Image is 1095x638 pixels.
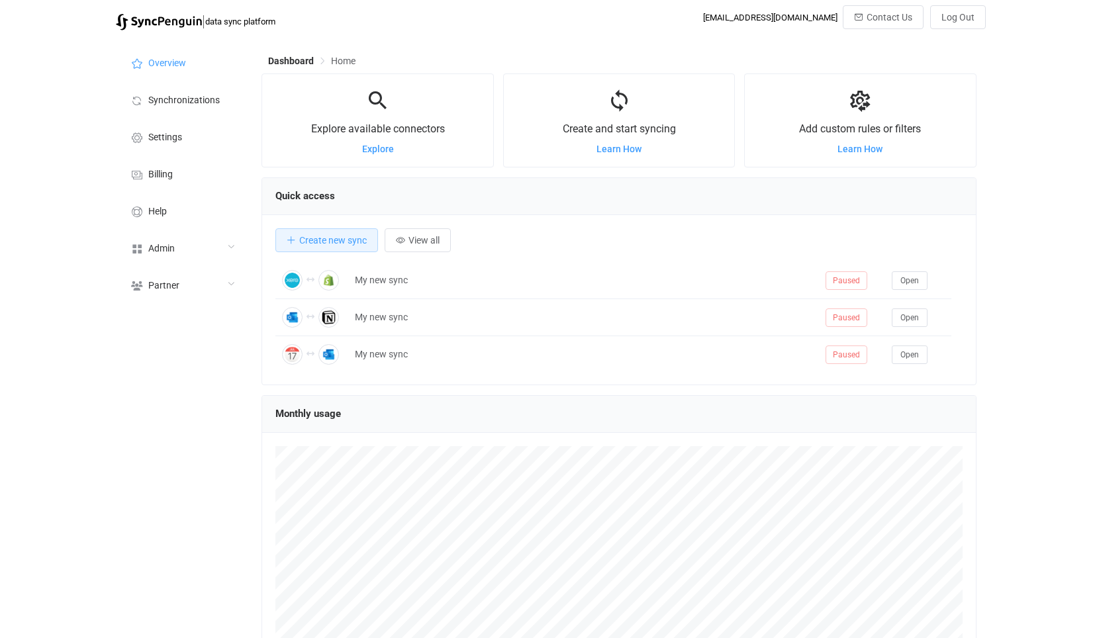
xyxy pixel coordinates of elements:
button: Contact Us [843,5,924,29]
a: Learn How [837,144,882,154]
span: Home [331,56,356,66]
a: Overview [116,44,248,81]
a: Explore [362,144,394,154]
a: Help [116,192,248,229]
span: Create new sync [299,235,367,246]
span: Create and start syncing [563,122,676,135]
a: Billing [116,155,248,192]
a: Learn How [596,144,642,154]
span: Billing [148,169,173,180]
span: Contact Us [867,12,912,23]
span: Add custom rules or filters [799,122,921,135]
a: Synchronizations [116,81,248,118]
span: Admin [148,244,175,254]
button: Create new sync [275,228,378,252]
span: View all [408,235,440,246]
button: View all [385,228,451,252]
span: Monthly usage [275,408,341,420]
span: data sync platform [205,17,275,26]
span: Settings [148,132,182,143]
span: Log Out [941,12,975,23]
span: Quick access [275,190,335,202]
span: Explore available connectors [311,122,445,135]
div: [EMAIL_ADDRESS][DOMAIN_NAME] [703,13,837,23]
button: Log Out [930,5,986,29]
span: Help [148,206,167,217]
span: Partner [148,281,179,291]
a: Settings [116,118,248,155]
span: | [202,12,205,30]
div: Breadcrumb [268,56,356,66]
span: Overview [148,58,186,69]
span: Synchronizations [148,95,220,106]
span: Dashboard [268,56,314,66]
a: |data sync platform [116,12,275,30]
img: syncpenguin.svg [116,14,202,30]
